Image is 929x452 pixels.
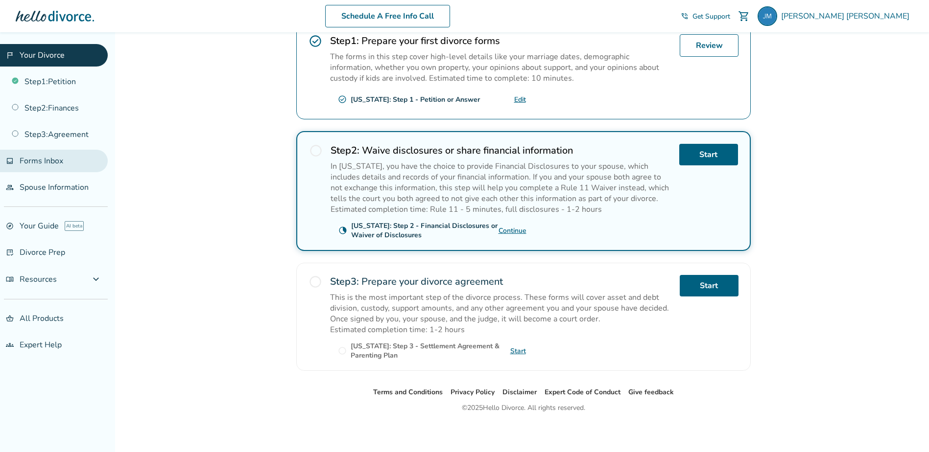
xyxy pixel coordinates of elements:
[738,10,750,22] span: shopping_cart
[628,386,674,398] li: Give feedback
[6,274,57,285] span: Resources
[545,387,620,397] a: Expert Code of Conduct
[680,275,738,296] a: Start
[331,204,671,215] p: Estimated completion time: Rule 11 - 5 minutes, full disclosures - 1-2 hours
[90,273,102,285] span: expand_more
[309,34,322,48] span: check_circle
[338,346,347,355] span: radio_button_unchecked
[309,275,322,289] span: radio_button_unchecked
[325,5,450,27] a: Schedule A Free Info Call
[330,324,672,335] p: Estimated completion time: 1-2 hours
[692,12,730,21] span: Get Support
[6,157,14,165] span: inbox
[330,275,672,288] h2: Prepare your divorce agreement
[373,387,443,397] a: Terms and Conditions
[6,183,14,191] span: people
[309,144,323,158] span: radio_button_unchecked
[462,402,585,414] div: © 2025 Hello Divorce. All rights reserved.
[6,51,14,59] span: flag_2
[499,226,526,235] a: Continue
[880,405,929,452] iframe: Chat Widget
[514,95,526,104] a: Edit
[679,144,738,165] a: Start
[6,275,14,283] span: menu_book
[20,156,63,166] span: Forms Inbox
[330,51,672,84] p: The forms in this step cover high-level details like your marriage dates, demographic information...
[331,144,671,157] h2: Waive disclosures or share financial information
[330,34,672,47] h2: Prepare your first divorce forms
[351,95,480,104] div: [US_STATE]: Step 1 - Petition or Answer
[330,275,359,288] strong: Step 3 :
[451,387,495,397] a: Privacy Policy
[681,12,730,21] a: phone_in_talkGet Support
[758,6,777,26] img: jeb.moffitt@gmail.com
[510,346,526,356] a: Start
[502,386,537,398] li: Disclaimer
[65,221,84,231] span: AI beta
[6,315,14,322] span: shopping_basket
[351,221,499,240] div: [US_STATE]: Step 2 - Financial Disclosures or Waiver of Disclosures
[6,341,14,349] span: groups
[330,292,672,324] p: This is the most important step of the divorce process. These forms will cover asset and debt div...
[351,341,510,360] div: [US_STATE]: Step 3 - Settlement Agreement & Parenting Plan
[681,12,689,20] span: phone_in_talk
[6,249,14,256] span: list_alt_check
[680,34,738,57] a: Review
[781,11,913,22] span: [PERSON_NAME] [PERSON_NAME]
[331,144,359,157] strong: Step 2 :
[331,161,671,204] p: In [US_STATE], you have the choice to provide Financial Disclosures to your spouse, which include...
[330,34,359,47] strong: Step 1 :
[6,222,14,230] span: explore
[338,95,347,104] span: check_circle
[338,226,347,235] span: clock_loader_40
